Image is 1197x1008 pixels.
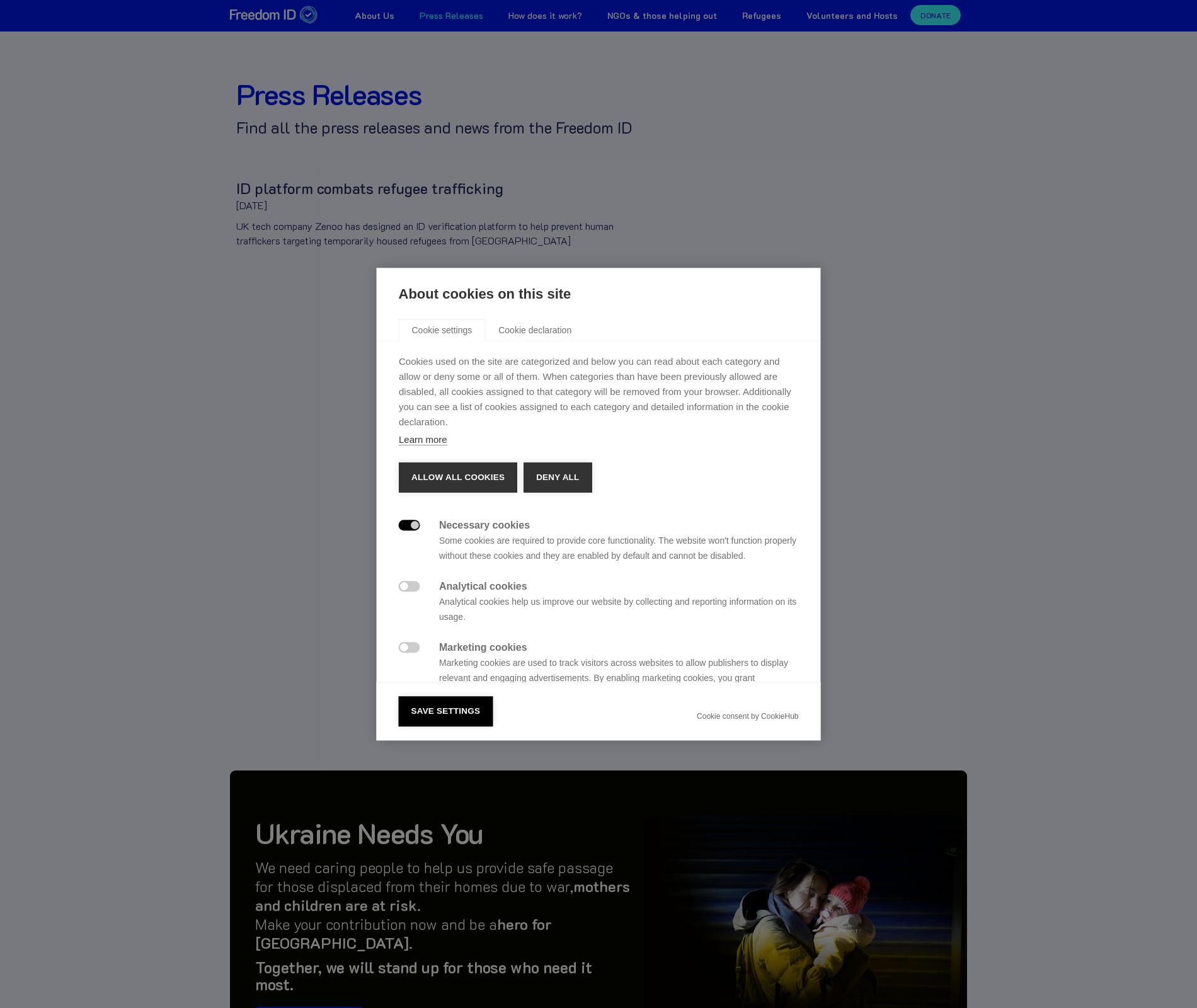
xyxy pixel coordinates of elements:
strong: About cookies on this site [399,286,571,302]
label:  [399,581,420,592]
button: Allow all cookies [399,462,517,493]
label:  [399,520,420,530]
p: Marketing cookies are used to track visitors across websites to allow publishers to display relev... [439,655,799,701]
p: Cookies used on the site are categorized and below you can read about each category and allow or ... [399,354,799,430]
p: Some cookies are required to provide core functionality. The website won't function properly with... [439,533,799,563]
strong: Necessary cookies [439,520,530,530]
a: Cookie settings [399,319,486,341]
strong: Analytical cookies [439,581,527,592]
a: Cookie declaration [485,319,585,341]
a: Cookie consent by CookieHub [697,712,798,721]
strong: Marketing cookies [439,642,527,653]
p: Analytical cookies help us improve our website by collecting and reporting information on its usage. [439,594,799,624]
a: Learn more [399,434,447,445]
button: Deny all [524,462,592,493]
button: Save settings [399,696,493,726]
label:  [399,642,420,653]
